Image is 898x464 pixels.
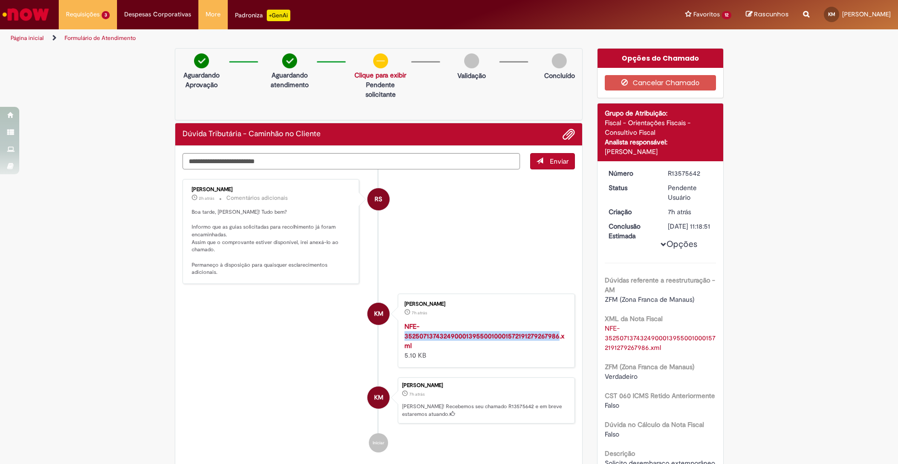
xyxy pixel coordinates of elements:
div: Opções do Chamado [598,49,723,68]
div: Karen Vargas Martins [367,303,390,325]
div: Analista responsável: [605,137,716,147]
a: Download de NFE-35250713743249000139550010001572191279267986.xml [605,324,716,352]
small: Comentários adicionais [226,194,288,202]
span: 12 [722,11,731,19]
div: [DATE] 11:18:51 [668,221,713,231]
button: Enviar [530,153,575,169]
img: check-circle-green.png [282,53,297,68]
div: R13575642 [668,168,713,178]
img: img-circle-grey.png [464,53,479,68]
img: circle-minus.png [373,53,388,68]
time: 29/09/2025 10:18:49 [668,207,691,216]
div: 29/09/2025 10:18:49 [668,207,713,217]
p: Aguardando atendimento [267,70,312,90]
span: [PERSON_NAME] [842,10,891,18]
time: 29/09/2025 10:18:01 [412,310,427,316]
a: NFE-35250713743249000139550010001572191279267986.xml [404,322,564,350]
div: Padroniza [235,10,290,21]
a: Clique para exibir [354,71,406,79]
dt: Status [601,183,661,193]
div: Pendente Usuário [668,183,713,202]
span: KM [374,386,383,409]
dt: Conclusão Estimada [601,221,661,241]
b: XML da Nota Fiscal [605,314,663,323]
span: Rascunhos [754,10,789,19]
div: Karen Vargas Martins [367,387,390,409]
p: Pendente solicitante [354,80,406,99]
img: img-circle-grey.png [552,53,567,68]
div: [PERSON_NAME] [404,301,565,307]
time: 29/09/2025 10:18:49 [409,391,425,397]
div: [PERSON_NAME] [192,187,352,193]
b: Dúvidas referente a reestruturação - AM [605,276,715,294]
div: [PERSON_NAME] [402,383,570,388]
img: ServiceNow [1,5,51,24]
span: Verdadeiro [605,372,638,381]
span: Favoritos [693,10,720,19]
div: [PERSON_NAME] [605,147,716,156]
span: More [206,10,221,19]
span: Despesas Corporativas [124,10,191,19]
ul: Trilhas de página [7,29,591,47]
div: Fiscal - Orientações Fiscais - Consultivo Fiscal [605,118,716,137]
dt: Número [601,168,661,178]
dt: Criação [601,207,661,217]
div: Rafael SoaresDaSilva [367,188,390,210]
textarea: Digite sua mensagem aqui... [182,153,521,169]
p: Aguardando Aprovação [179,70,224,90]
span: 7h atrás [668,207,691,216]
span: KM [828,11,835,17]
time: 29/09/2025 14:55:08 [199,195,214,201]
b: ZFM (Zona Franca de Manaus) [605,362,694,371]
p: +GenAi [267,10,290,21]
span: Requisições [66,10,100,19]
span: Falso [605,430,619,438]
span: KM [374,302,383,325]
span: 3 [102,11,110,19]
b: Dúvida no Cálculo da Nota Fiscal [605,420,704,429]
button: Cancelar Chamado [605,75,716,90]
span: ZFM (Zona Franca de Manaus) [605,295,694,304]
span: 7h atrás [412,310,427,316]
img: check-circle-green.png [194,53,209,68]
a: Formulário de Atendimento [65,34,136,42]
b: Descrição [605,449,635,458]
span: 2h atrás [199,195,214,201]
p: Boa tarde, [PERSON_NAME]! Tudo bem? Informo que as guias solicitadas para recolhimento já foram e... [192,208,352,276]
span: Falso [605,401,619,410]
p: [PERSON_NAME]! Recebemos seu chamado R13575642 e em breve estaremos atuando. [402,403,570,418]
div: 5.10 KB [404,322,565,360]
span: Enviar [550,157,569,166]
ul: Histórico de tíquete [182,169,575,462]
p: Validação [457,71,486,80]
h2: Dúvida Tributária - Caminhão no Cliente Histórico de tíquete [182,130,321,139]
p: Concluído [544,71,575,80]
div: Grupo de Atribuição: [605,108,716,118]
a: Rascunhos [746,10,789,19]
span: RS [375,188,382,211]
li: Karen Vargas Martins [182,377,575,424]
span: 7h atrás [409,391,425,397]
a: Página inicial [11,34,44,42]
b: CST 060 ICMS Retido Anteriormente [605,391,715,400]
button: Adicionar anexos [562,128,575,141]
